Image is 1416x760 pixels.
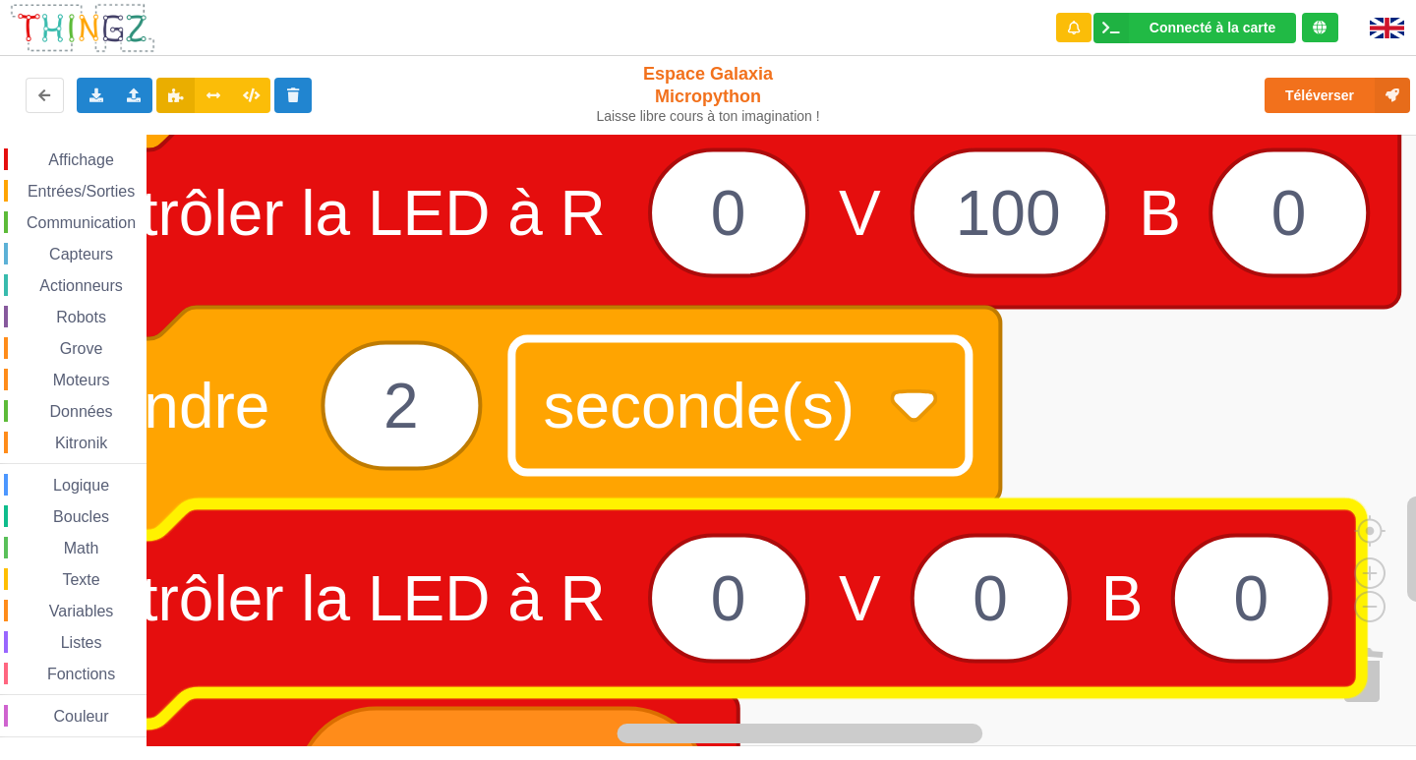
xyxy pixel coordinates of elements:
[956,178,1061,249] text: 100
[1101,563,1144,634] text: B
[24,214,139,231] span: Communication
[588,63,829,125] div: Espace Galaxia Micropython
[44,666,118,682] span: Fonctions
[1271,178,1307,249] text: 0
[36,277,126,294] span: Actionneurs
[711,563,746,634] text: 0
[711,178,746,249] text: 0
[46,603,117,619] span: Variables
[50,508,112,525] span: Boucles
[1302,13,1338,42] div: Tu es connecté au serveur de création de Thingz
[47,403,116,420] span: Données
[839,563,881,634] text: V
[39,563,606,634] text: contrôler la LED à R
[25,183,138,200] span: Entrées/Sorties
[46,246,116,263] span: Capteurs
[52,435,110,451] span: Kitronik
[39,178,606,249] text: contrôler la LED à R
[50,372,113,388] span: Moteurs
[1150,21,1275,34] div: Connecté à la carte
[1093,13,1296,43] div: Ta base fonctionne bien !
[1265,78,1410,113] button: Téléverser
[59,571,102,588] span: Texte
[51,708,112,725] span: Couleur
[57,340,106,357] span: Grove
[839,178,881,249] text: V
[39,371,270,441] text: attendre
[45,151,116,168] span: Affichage
[61,540,102,556] span: Math
[1370,18,1404,38] img: gb.png
[383,371,419,441] text: 2
[50,477,112,494] span: Logique
[1139,178,1181,249] text: B
[973,563,1008,634] text: 0
[9,2,156,54] img: thingz_logo.png
[543,371,855,441] text: seconde(s)
[1233,563,1268,634] text: 0
[58,634,105,651] span: Listes
[53,309,109,325] span: Robots
[588,108,829,125] div: Laisse libre cours à ton imagination !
